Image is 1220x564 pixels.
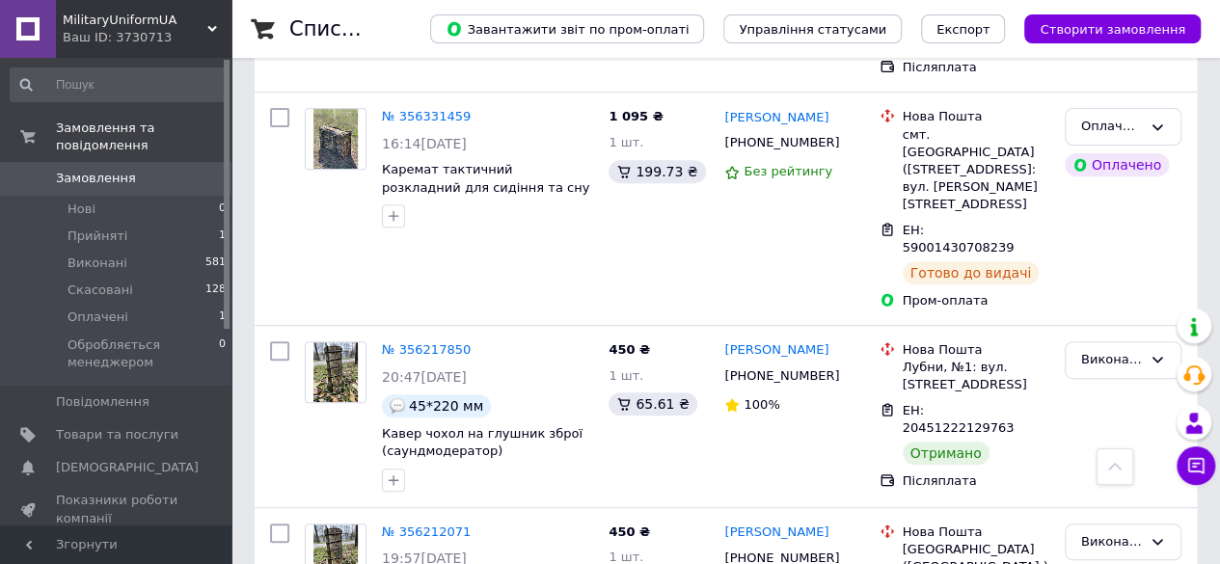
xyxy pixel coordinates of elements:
span: Замовлення та повідомлення [56,120,231,154]
span: Створити замовлення [1040,22,1185,37]
button: Управління статусами [723,14,902,43]
span: 16:14[DATE] [382,136,467,151]
button: Завантажити звіт по пром-оплаті [430,14,704,43]
span: 581 [205,255,226,272]
a: Каремат тактичний розкладний для сидіння та сну 1,73 м 20 мм, 6 секцій Піксель, піддупник військо... [382,162,589,266]
a: № 356331459 [382,109,471,123]
a: Фото товару [305,108,366,170]
span: 1 шт. [609,135,643,149]
span: 1 шт. [609,368,643,383]
span: 0 [219,336,226,371]
a: № 356212071 [382,524,471,539]
a: [PERSON_NAME] [724,109,828,127]
span: 1 [219,228,226,245]
div: [PHONE_NUMBER] [720,130,843,155]
span: Обробляється менеджером [68,336,219,371]
button: Експорт [921,14,1006,43]
a: Створити замовлення [1005,21,1201,36]
span: Завантажити звіт по пром-оплаті [446,20,689,38]
span: [DEMOGRAPHIC_DATA] [56,459,199,476]
div: Нова Пошта [903,341,1049,359]
div: Пром-оплата [903,292,1049,309]
div: Післяплата [903,59,1049,76]
div: Нова Пошта [903,108,1049,125]
a: № 356217850 [382,342,471,357]
div: Готово до видачі [903,261,1040,284]
span: Управління статусами [739,22,886,37]
a: Кавер чохол на глушник зброї (саундмодератор) маскувальний, захисний Мультикам [382,426,583,495]
a: [PERSON_NAME] [724,341,828,360]
a: [PERSON_NAME] [724,524,828,542]
button: Створити замовлення [1024,14,1201,43]
span: Скасовані [68,282,133,299]
a: Фото товару [305,341,366,403]
span: 0 [219,201,226,218]
div: Післяплата [903,472,1049,490]
img: Фото товару [313,342,359,402]
img: Фото товару [313,109,359,169]
span: 450 ₴ [609,524,650,539]
h1: Список замовлень [289,17,485,40]
span: Оплачені [68,309,128,326]
button: Чат з покупцем [1177,446,1215,485]
span: Прийняті [68,228,127,245]
span: 100% [744,397,779,412]
div: смт. [GEOGRAPHIC_DATA] ([STREET_ADDRESS]: вул. [PERSON_NAME][STREET_ADDRESS] [903,126,1049,214]
img: :speech_balloon: [390,398,405,414]
div: [PHONE_NUMBER] [720,363,843,389]
span: 1 шт. [609,550,643,564]
span: Замовлення [56,170,136,187]
span: 1 095 ₴ [609,109,663,123]
div: Лубни, №1: вул. [STREET_ADDRESS] [903,359,1049,393]
span: Виконані [68,255,127,272]
span: ЕН: 20451222129763 [903,403,1015,436]
span: MilitaryUniformUA [63,12,207,29]
span: Показники роботи компанії [56,492,178,526]
span: 20:47[DATE] [382,369,467,385]
span: Повідомлення [56,393,149,411]
div: Виконано [1081,532,1142,552]
div: Оплачено [1081,117,1142,137]
span: 1 [219,309,226,326]
span: Нові [68,201,95,218]
span: Без рейтингу [744,164,832,178]
span: 128 [205,282,226,299]
div: 199.73 ₴ [609,160,705,183]
div: 65.61 ₴ [609,392,696,416]
div: Нова Пошта [903,524,1049,541]
span: 450 ₴ [609,342,650,357]
div: Ваш ID: 3730713 [63,29,231,46]
div: Отримано [903,442,990,465]
span: Експорт [936,22,990,37]
span: Товари та послуги [56,426,178,443]
div: Оплачено [1065,153,1169,176]
span: ЕН: 59001430708239 [903,223,1015,255]
div: Виконано [1081,350,1142,370]
input: Пошук [10,67,228,102]
span: 45*220 мм [409,398,483,414]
